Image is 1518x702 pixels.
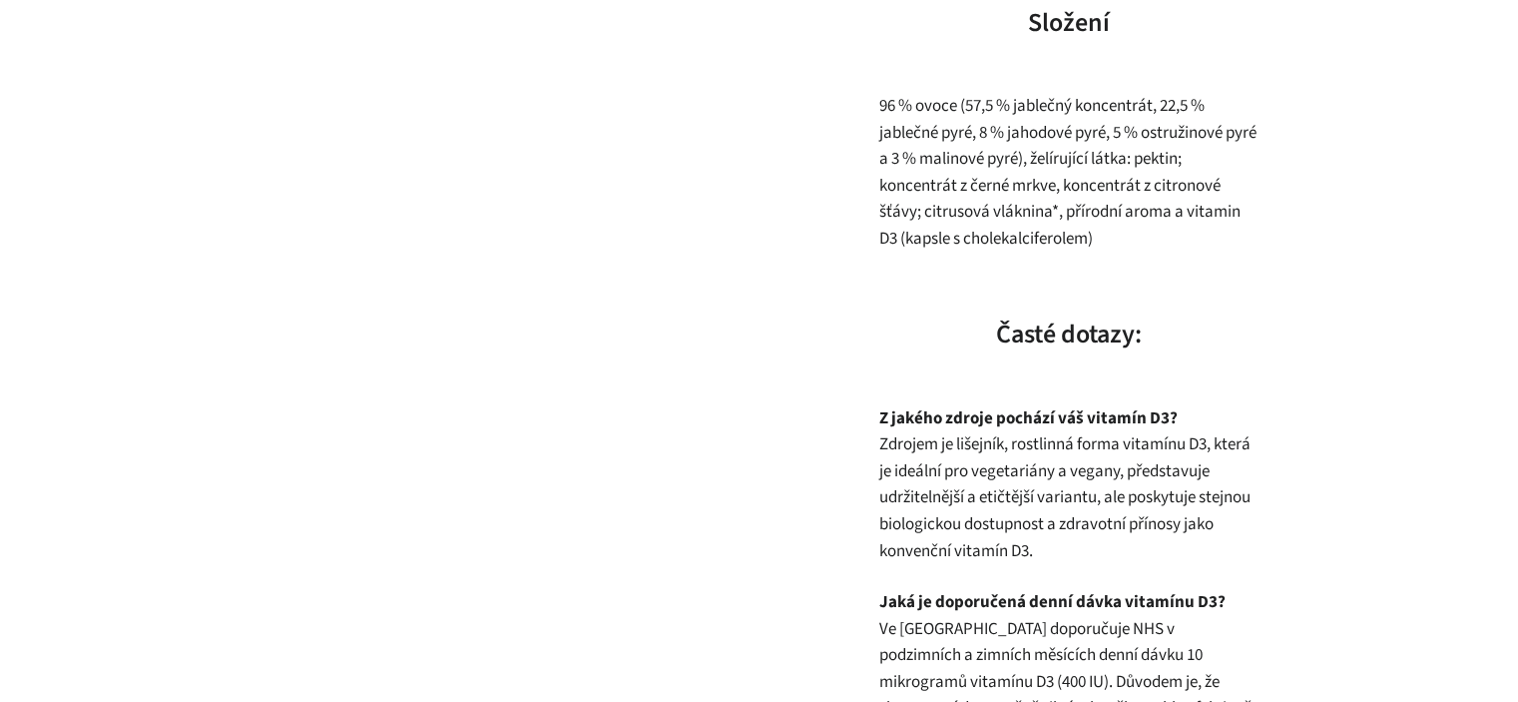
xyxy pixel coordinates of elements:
[878,94,1256,251] span: 96 % ovoce (57,5 % jablečný koncentrát, 22,5 % jablečné pyré, 8 % jahodové pyré, 5 % ostružinové ...
[878,405,1258,564] p: Zdrojem je lišejník, rostlinná forma vitamínu D3, která je ideální pro vegetariány a vegany, před...
[878,406,1177,430] strong: Z jakého zdroje pochází váš vitamín D3?
[878,5,1258,41] h3: Složení
[878,317,1258,352] h3: Časté dotazy:
[878,590,1225,614] strong: Jaká je doporučená denní dávka vitamínu D3?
